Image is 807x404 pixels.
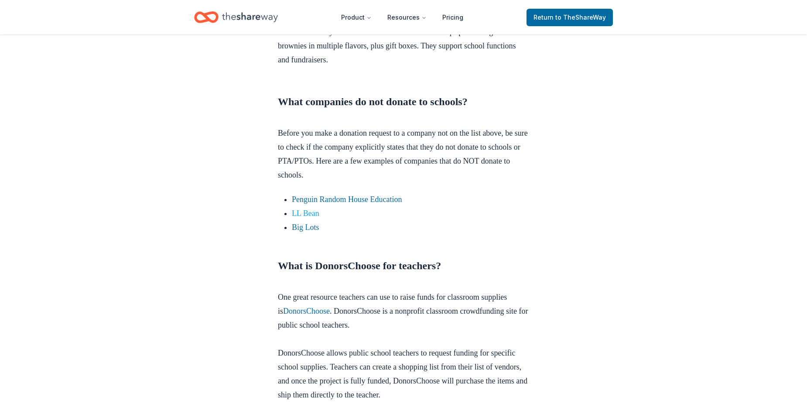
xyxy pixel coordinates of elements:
a: LL Bean [292,209,319,218]
a: Home [194,7,278,27]
span: Return [533,12,606,23]
a: Returnto TheShareWay [527,9,613,26]
span: to TheShareWay [555,14,606,21]
a: DonorsChoose [283,307,330,315]
p: One great resource teachers can use to raise funds for classroom supplies is . DonorsChoose is a ... [278,290,529,346]
a: Penguin Random House Education [292,195,402,204]
button: Resources [380,9,434,26]
p: Before you make a donation request to a company not on the list above, be sure to check if the co... [278,126,529,182]
a: Pricing [435,9,470,26]
button: Product [334,9,379,26]
nav: Main [334,7,470,27]
h2: What companies do not donate to schools? [278,95,529,123]
h2: What is DonorsChoose for teachers? [278,259,529,287]
a: Big Lots [292,223,319,232]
